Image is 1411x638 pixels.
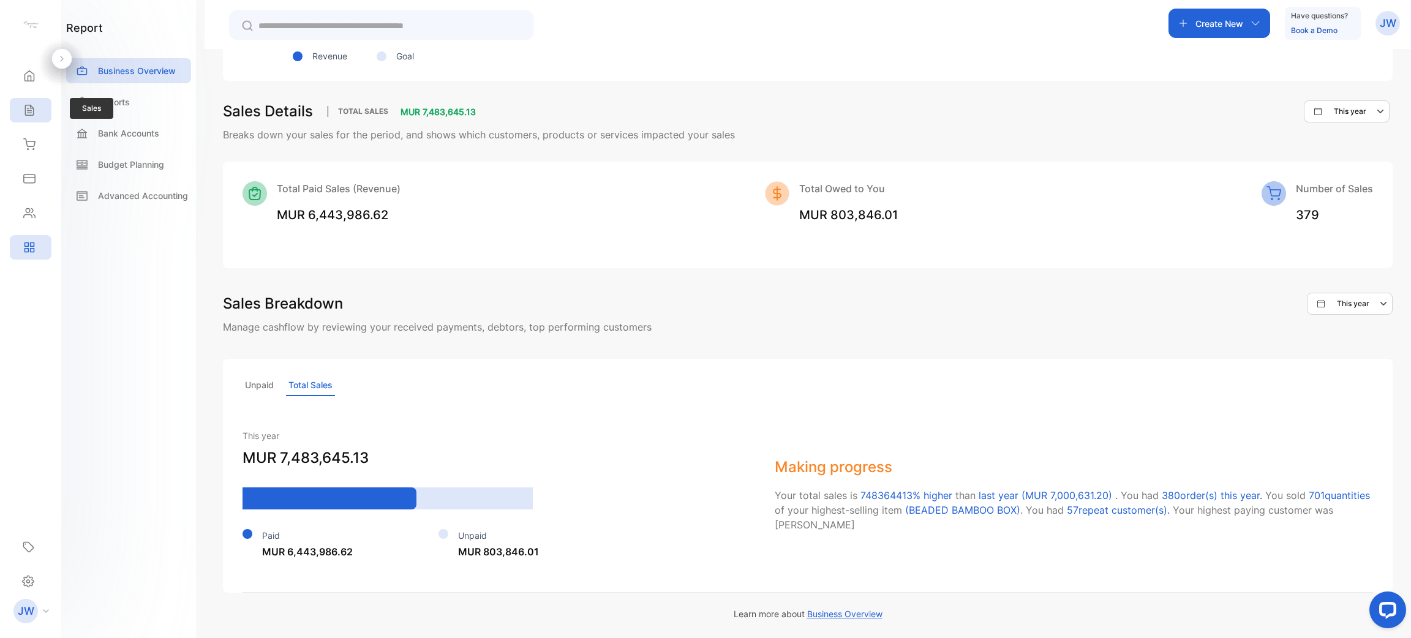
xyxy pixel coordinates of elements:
[775,456,1373,478] h4: Making progress
[1337,298,1369,309] p: This year
[775,488,1373,532] p: Your total sales is than . You had You sold of your highest-selling item . You had Your highest p...
[286,375,335,396] p: Total Sales
[401,107,476,117] span: MUR 7,483,645.13
[905,504,1020,516] span: (BEADED BAMBOO BOX)
[98,158,164,171] p: Budget Planning
[328,106,398,117] p: Total Sales
[458,529,539,542] p: Unpaid
[734,607,882,620] p: Learn more about
[799,181,898,196] p: Total Owed to You
[1309,489,1370,501] span: 701 quantities
[1291,10,1348,22] p: Have questions?
[66,58,191,83] a: Business Overview
[98,96,130,108] p: Reports
[98,127,159,140] p: Bank Accounts
[66,183,191,208] a: Advanced Accounting
[1296,181,1373,196] p: Number of Sales
[1334,106,1366,117] p: This year
[1162,489,1262,501] span: 380 order(s) this year.
[243,375,276,396] p: Unpaid
[70,98,113,119] span: Sales
[66,121,191,146] a: Bank Accounts
[98,189,188,202] p: Advanced Accounting
[98,64,176,77] p: Business Overview
[860,489,952,501] span: 748364413 % higher
[458,546,539,558] span: MUR 803,846.01
[1304,100,1390,122] button: This year
[1380,15,1396,31] p: JW
[277,208,388,222] span: MUR 6,443,986.62
[66,20,103,36] h1: report
[223,293,343,315] h3: Sales Breakdown
[262,529,353,542] p: Paid
[243,181,267,206] img: Icon
[1375,9,1400,38] button: JW
[66,152,191,177] a: Budget Planning
[18,603,34,619] p: JW
[765,181,789,206] img: Icon
[396,50,414,62] p: Goal
[1025,489,1108,501] span: MUR 7,000,631.20
[223,100,313,122] h3: Sales Details
[1195,17,1243,30] p: Create New
[1291,26,1338,35] a: Book a Demo
[223,320,1393,334] p: Manage cashflow by reviewing your received payments, debtors, top performing customers
[243,429,750,442] p: This year
[223,127,1393,142] p: Breaks down your sales for the period, and shows which customers, products or services impacted y...
[807,609,882,619] span: Business Overview
[277,181,401,196] p: Total Paid Sales (Revenue)
[799,208,898,222] span: MUR 803,846.01
[243,449,369,467] span: MUR 7,483,645.13
[979,489,1112,501] span: last year ( )
[21,16,40,34] img: logo
[1262,181,1286,206] img: Icon
[312,50,347,62] p: Revenue
[1296,206,1373,224] h6: 379
[66,89,191,114] a: Reports
[1067,504,1170,516] span: 57 repeat customer(s).
[1168,9,1270,38] button: Create New
[1307,293,1393,315] button: This year
[262,546,353,558] span: MUR 6,443,986.62
[1360,587,1411,638] iframe: LiveChat chat widget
